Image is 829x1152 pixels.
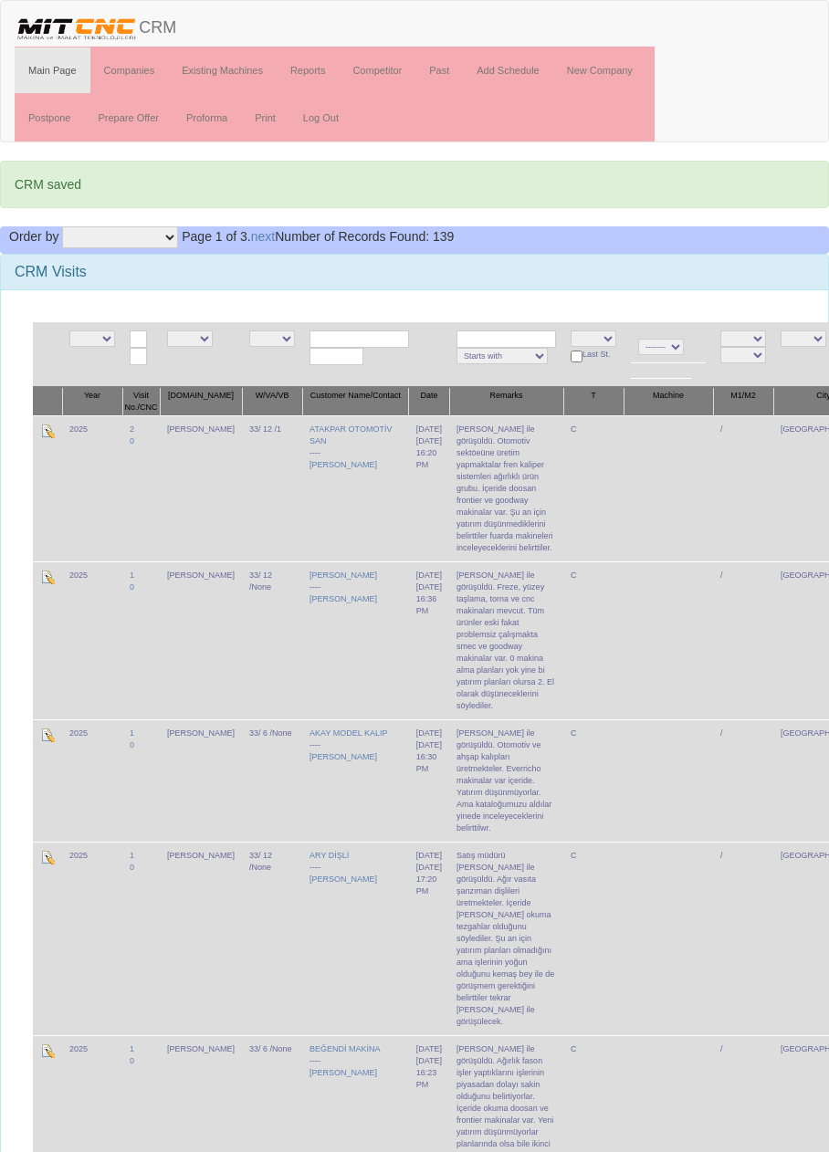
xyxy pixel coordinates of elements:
td: ---- [302,719,409,842]
a: 0 [130,863,134,872]
td: C [563,415,624,561]
td: 33/ 12 /1 [242,415,302,561]
th: Customer Name/Contact [302,387,409,416]
a: 2 [130,424,134,434]
div: [DATE] 17:20 PM [416,862,442,897]
a: 1 [130,571,134,580]
a: [PERSON_NAME] [310,874,377,884]
h3: CRM Visits [15,264,814,280]
td: [PERSON_NAME] [160,719,242,842]
div: [DATE] 16:20 PM [416,435,442,471]
img: Edit [40,1043,55,1058]
img: Edit [40,728,55,742]
td: 33/ 12 /None [242,561,302,719]
td: [DATE] [409,719,449,842]
a: Prepare Offer [84,95,172,141]
div: [DATE] 16:23 PM [416,1055,442,1091]
a: Competitor [339,47,415,93]
a: 0 [130,1056,134,1065]
th: Machine [624,387,713,416]
span: Number of Records Found: 139 [182,229,454,244]
td: / [713,415,773,561]
td: [DATE] [409,415,449,561]
td: [PERSON_NAME] [160,415,242,561]
a: [PERSON_NAME] [310,752,377,761]
a: ARY DİŞLİ [310,851,349,860]
td: 33/ 12 /None [242,842,302,1035]
a: 0 [130,740,134,749]
td: ---- [302,561,409,719]
a: AKAY MODEL KALIP [310,728,387,738]
td: 33/ 6 /None [242,719,302,842]
th: Visit No./CNC [122,387,160,416]
a: 0 [130,582,134,592]
a: [PERSON_NAME] [310,594,377,603]
a: New Company [553,47,646,93]
span: Page 1 of 3. [182,229,251,244]
a: [PERSON_NAME] [310,571,377,580]
td: ---- [302,415,409,561]
a: 1 [130,1044,134,1053]
td: [PERSON_NAME] ile görüşüldü. Otomotiv ve ahşap kalıpları üretmekteler. Everricho makinalar var iç... [449,719,563,842]
a: Companies [90,47,169,93]
a: Print [241,95,289,141]
td: [PERSON_NAME] ile görüşüldü. Freze, yüzey taşlama, torna ve cnc makinaları mevcut. Tüm ürünler es... [449,561,563,719]
a: Existing Machines [168,47,277,93]
th: M1/M2 [713,387,773,416]
td: 2025 [62,415,122,561]
td: 2025 [62,561,122,719]
td: / [713,842,773,1035]
th: T [563,387,624,416]
div: [DATE] 16:36 PM [416,581,442,617]
img: Edit [40,850,55,864]
a: 1 [130,851,134,860]
td: [DATE] [409,842,449,1035]
a: Past [415,47,463,93]
a: Postpone [15,95,84,141]
td: C [563,561,624,719]
td: ---- [302,842,409,1035]
td: 2025 [62,719,122,842]
td: 2025 [62,842,122,1035]
a: next [251,229,275,244]
td: Last St. [563,322,624,387]
td: [PERSON_NAME] [160,561,242,719]
a: Reports [277,47,340,93]
th: [DOMAIN_NAME] [160,387,242,416]
th: W/VA/VB [242,387,302,416]
a: [PERSON_NAME] [310,1068,377,1077]
a: 0 [130,436,134,445]
a: [PERSON_NAME] [310,460,377,469]
td: [DATE] [409,561,449,719]
th: Year [62,387,122,416]
td: / [713,561,773,719]
td: Satış müdürü [PERSON_NAME] ile görüşüldü. Ağır vasıta şanzıman dişlileri üretmekteler. İçeride [P... [449,842,563,1035]
a: Log Out [289,95,352,141]
th: Date [409,387,449,416]
a: ATAKPAR OTOMOTİV SAN [310,424,392,445]
a: 1 [130,728,134,738]
td: / [713,719,773,842]
img: Edit [40,424,55,438]
img: header.png [15,15,139,42]
td: C [563,719,624,842]
a: CRM [1,1,190,47]
td: C [563,842,624,1035]
td: [PERSON_NAME] [160,842,242,1035]
td: [PERSON_NAME] ile görüşüldü. Otomotiv sektöeüne üretim yapmaktalar fren kaliper sistemleri ağırlı... [449,415,563,561]
th: Remarks [449,387,563,416]
a: Main Page [15,47,90,93]
img: Edit [40,570,55,584]
a: BEĞENDİ MAKİNA [310,1044,381,1053]
a: Add Schedule [463,47,553,93]
a: Proforma [173,95,241,141]
div: [DATE] 16:30 PM [416,739,442,775]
